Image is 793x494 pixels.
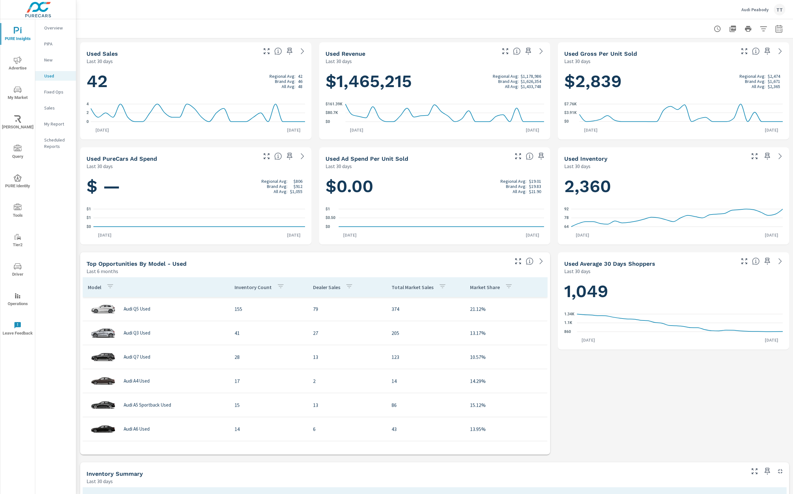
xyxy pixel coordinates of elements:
[2,263,33,278] span: Driver
[513,256,523,266] button: Make Fullscreen
[313,425,381,433] p: 6
[235,425,303,433] p: 14
[124,330,150,336] p: Audi Q3 Used
[762,151,772,161] span: Save this to your personalized report
[775,256,785,266] a: See more details in report
[775,46,785,56] a: See more details in report
[564,216,569,220] text: 78
[44,25,71,31] p: Overview
[275,79,295,84] p: Brand Avg:
[44,41,71,47] p: PIPA
[564,155,607,162] h5: Used Inventory
[564,224,569,229] text: 64
[269,74,295,79] p: Regional Avg:
[749,151,760,161] button: Make Fullscreen
[44,57,71,63] p: New
[470,377,542,385] p: 14.29%
[506,184,526,189] p: Brand Avg:
[87,119,89,124] text: 0
[87,267,118,275] p: Last 6 months
[536,46,546,56] a: See more details in report
[392,329,460,337] p: 205
[739,74,765,79] p: Regional Avg:
[498,79,519,84] p: Brand Avg:
[768,79,780,84] p: $1,671
[564,260,655,267] h5: Used Average 30 Days Shoppers
[44,121,71,127] p: My Report
[392,425,460,433] p: 43
[326,119,330,124] text: $0
[760,232,783,238] p: [DATE]
[392,377,460,385] p: 14
[564,119,569,124] text: $0
[470,329,542,337] p: 13.17%
[2,321,33,337] span: Leave Feedback
[313,353,381,361] p: 13
[261,151,272,161] button: Make Fullscreen
[500,179,526,184] p: Regional Avg:
[283,127,305,133] p: [DATE]
[775,151,785,161] a: See more details in report
[87,155,157,162] h5: Used PureCars Ad Spend
[470,401,542,409] p: 15.12%
[87,216,91,220] text: $1
[35,55,76,65] div: New
[274,189,287,194] p: All Avg:
[90,299,116,319] img: glamour
[90,347,116,367] img: glamour
[326,102,343,106] text: $161.39K
[470,305,542,313] p: 21.12%
[44,89,71,95] p: Fixed Ops
[298,84,302,89] p: 48
[293,184,302,189] p: $912
[775,466,785,476] button: Minimize Widget
[326,224,330,229] text: $0
[762,46,772,56] span: Save this to your personalized report
[87,50,118,57] h5: Used Sales
[470,284,500,290] p: Market Share
[526,257,533,265] span: Find the biggest opportunities within your model lineup by seeing how each model is selling in yo...
[283,232,305,238] p: [DATE]
[523,46,533,56] span: Save this to your personalized report
[274,47,282,55] span: Number of vehicles sold by the dealership over the selected date range. [Source: This data is sou...
[235,284,272,290] p: Inventory Count
[313,284,340,290] p: Dealer Sales
[124,426,150,432] p: Audi A6 Used
[326,57,352,65] p: Last 30 days
[762,256,772,266] span: Save this to your personalized report
[2,233,33,249] span: Tier2
[326,70,544,92] h1: $1,465,215
[35,71,76,81] div: Used
[749,466,760,476] button: Make Fullscreen
[87,102,89,106] text: 4
[298,79,302,84] p: 46
[90,323,116,343] img: glamour
[293,179,302,184] p: $806
[235,377,303,385] p: 17
[742,22,755,35] button: Print Report
[392,353,460,361] p: 123
[87,477,113,485] p: Last 30 days
[345,127,368,133] p: [DATE]
[326,175,544,197] h1: $0.00
[752,84,765,89] p: All Avg:
[500,46,510,56] button: Make Fullscreen
[529,179,541,184] p: $19.01
[392,401,460,409] p: 86
[0,19,35,343] div: nav menu
[739,46,749,56] button: Make Fullscreen
[768,74,780,79] p: $2,474
[526,152,533,160] span: Average cost of advertising per each vehicle sold at the dealer over the selected date range. The...
[745,79,765,84] p: Brand Avg:
[580,127,602,133] p: [DATE]
[392,305,460,313] p: 374
[91,127,113,133] p: [DATE]
[536,151,546,161] span: Save this to your personalized report
[285,151,295,161] span: Save this to your personalized report
[726,22,739,35] button: "Export Report to PDF"
[87,207,91,211] text: $1
[88,284,101,290] p: Model
[313,401,381,409] p: 13
[762,466,772,476] span: Save this to your personalized report
[2,27,33,43] span: PURE Insights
